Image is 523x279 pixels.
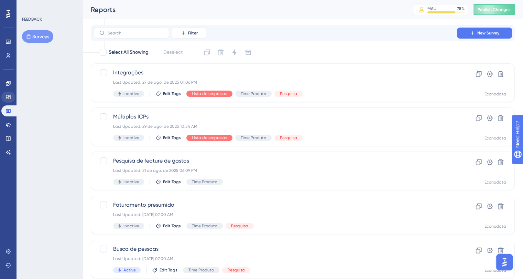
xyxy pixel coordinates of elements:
[123,267,136,273] span: Active
[457,6,465,11] div: 75 %
[484,268,506,273] div: Econodata
[241,135,266,141] span: Time Produto
[113,80,437,85] div: Last Updated: 27 de ago. de 2025 01:06 PM
[188,267,214,273] span: Time Produto
[152,267,177,273] button: Edit Tags
[157,46,189,59] button: Deselect
[163,91,181,96] span: Edit Tags
[22,17,42,22] div: FEEDBACK
[16,2,43,10] span: Need Help?
[192,179,217,185] span: Time Produto
[484,179,506,185] div: Econodata
[155,135,181,141] button: Edit Tags
[155,223,181,229] button: Edit Tags
[192,135,227,141] span: Lista de empresas
[473,4,515,15] button: Publish Changes
[22,30,53,43] button: Surveys
[484,91,506,97] div: Econodata
[484,224,506,229] div: Econodata
[163,135,181,141] span: Edit Tags
[108,31,163,35] input: Search
[484,135,506,141] div: Econodata
[113,212,437,217] div: Last Updated: [DATE] 07:00 AM
[494,252,515,272] iframe: UserGuiding AI Assistant Launcher
[113,124,437,129] div: Last Updated: 29 de ago. de 2025 10:54 AM
[228,267,245,273] span: Pesquisa
[91,5,396,14] div: Reports
[113,157,437,165] span: Pesquisa de feature de gastos
[427,6,436,11] div: MAU
[113,168,437,173] div: Last Updated: 21 de ago. de 2025 06:09 PM
[155,179,181,185] button: Edit Tags
[163,48,183,56] span: Deselect
[172,28,206,39] button: Filter
[123,135,139,141] span: Inactive
[123,91,139,96] span: Inactive
[113,69,437,77] span: Integrações
[192,91,227,96] span: Lista de empresas
[477,30,499,36] span: New Survey
[192,223,217,229] span: Time Produto
[457,28,512,39] button: New Survey
[163,223,181,229] span: Edit Tags
[280,91,297,96] span: Pesquisa
[113,245,437,253] span: Busca de pessoas
[163,179,181,185] span: Edit Tags
[160,267,177,273] span: Edit Tags
[280,135,297,141] span: Pesquisa
[188,30,198,36] span: Filter
[113,113,437,121] span: Múltiplos ICPs
[231,223,248,229] span: Pesquisa
[123,223,139,229] span: Inactive
[123,179,139,185] span: Inactive
[109,48,149,56] span: Select All Showing
[113,256,437,261] div: Last Updated: [DATE] 07:00 AM
[113,201,437,209] span: Faturamento presumido
[155,91,181,96] button: Edit Tags
[241,91,266,96] span: Time Produto
[478,7,511,12] span: Publish Changes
